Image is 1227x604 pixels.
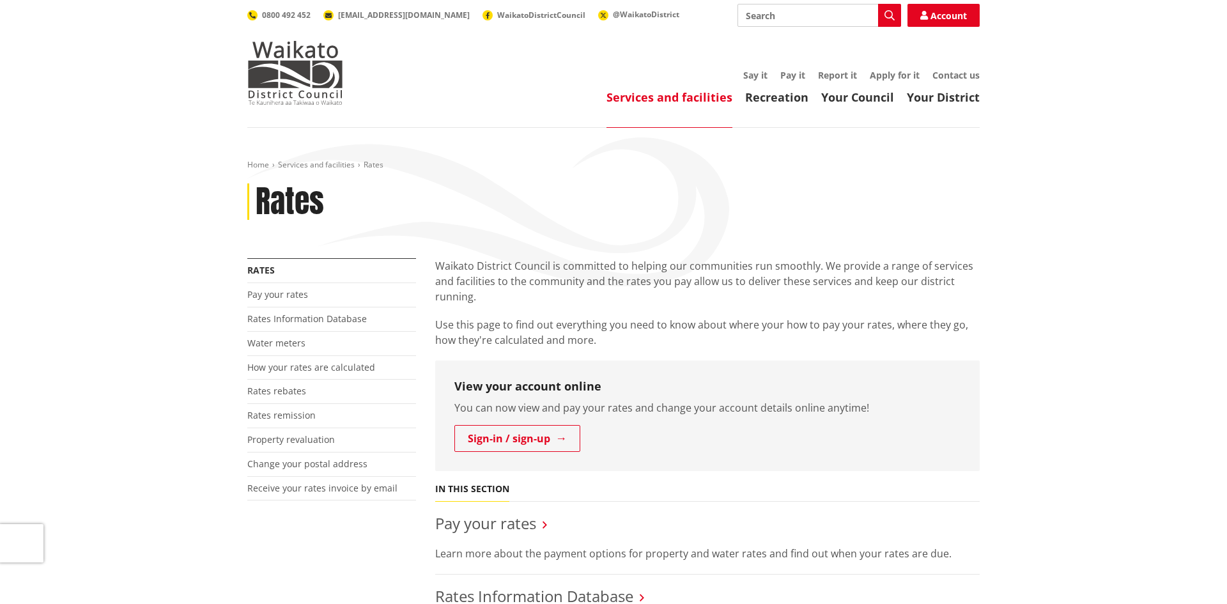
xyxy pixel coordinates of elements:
a: Apply for it [870,69,920,81]
p: Waikato District Council is committed to helping our communities run smoothly. We provide a range... [435,258,980,304]
a: How your rates are calculated [247,361,375,373]
h1: Rates [256,183,324,221]
a: Rates [247,264,275,276]
span: 0800 492 452 [262,10,311,20]
a: Rates Information Database [247,313,367,325]
h5: In this section [435,484,509,495]
p: You can now view and pay your rates and change your account details online anytime! [454,400,961,415]
a: Your District [907,89,980,105]
a: [EMAIL_ADDRESS][DOMAIN_NAME] [323,10,470,20]
span: [EMAIL_ADDRESS][DOMAIN_NAME] [338,10,470,20]
a: Pay it [780,69,805,81]
a: Say it [743,69,768,81]
a: Report it [818,69,857,81]
span: Rates [364,159,383,170]
a: 0800 492 452 [247,10,311,20]
a: Home [247,159,269,170]
a: Pay your rates [247,288,308,300]
a: Sign-in / sign-up [454,425,580,452]
a: @WaikatoDistrict [598,9,679,20]
span: @WaikatoDistrict [613,9,679,20]
a: Your Council [821,89,894,105]
a: Services and facilities [606,89,732,105]
nav: breadcrumb [247,160,980,171]
p: Learn more about the payment options for property and water rates and find out when your rates ar... [435,546,980,561]
h3: View your account online [454,380,961,394]
span: WaikatoDistrictCouncil [497,10,585,20]
p: Use this page to find out everything you need to know about where your how to pay your rates, whe... [435,317,980,348]
a: Contact us [932,69,980,81]
img: Waikato District Council - Te Kaunihera aa Takiwaa o Waikato [247,41,343,105]
input: Search input [737,4,901,27]
a: Account [907,4,980,27]
a: Property revaluation [247,433,335,445]
a: Rates remission [247,409,316,421]
a: Services and facilities [278,159,355,170]
a: Receive your rates invoice by email [247,482,397,494]
a: Water meters [247,337,305,349]
a: Pay your rates [435,513,536,534]
a: Change your postal address [247,458,367,470]
a: Recreation [745,89,808,105]
a: WaikatoDistrictCouncil [482,10,585,20]
a: Rates rebates [247,385,306,397]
